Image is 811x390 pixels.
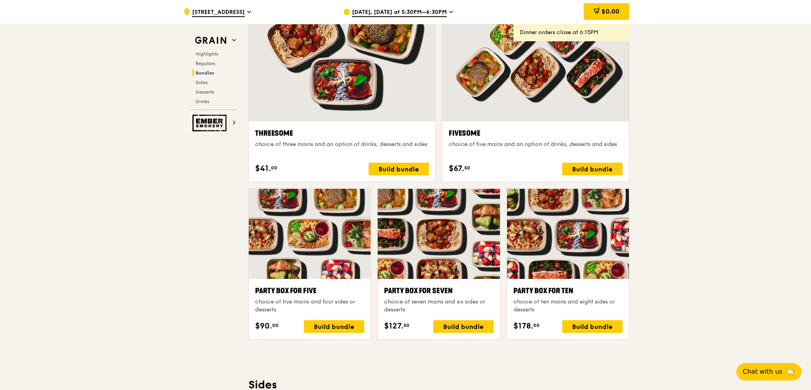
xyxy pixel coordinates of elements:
div: Party Box for Seven [384,285,493,296]
div: Fivesome [449,128,623,139]
img: Ember Smokery web logo [192,115,229,131]
div: Build bundle [304,320,364,333]
span: 00 [271,165,277,171]
span: $127. [384,320,404,332]
span: 00 [533,322,540,329]
div: Threesome [255,128,429,139]
span: $0.00 [602,8,619,15]
div: Dinner orders close at 6:15PM [520,29,623,37]
span: 50 [464,165,470,171]
div: choice of three mains and an option of drinks, desserts and sides [255,140,429,148]
button: Chat with us🦙 [736,363,801,380]
span: Desserts [196,89,214,95]
img: Grain web logo [192,33,229,48]
div: choice of five mains and an option of drinks, desserts and sides [449,140,623,148]
div: choice of ten mains and eight sides or desserts [513,298,623,314]
div: Party Box for Five [255,285,364,296]
span: [STREET_ADDRESS] [192,8,245,17]
span: Bundles [196,70,214,76]
div: Build bundle [562,163,623,175]
span: 50 [404,322,409,329]
span: Sides [196,80,208,85]
span: $41. [255,163,271,175]
div: choice of seven mains and six sides or desserts [384,298,493,314]
div: Build bundle [369,163,429,175]
div: Build bundle [433,320,494,333]
span: 00 [272,322,279,329]
span: Regulars [196,61,215,66]
span: [DATE], [DATE] at 5:30PM–6:30PM [352,8,447,17]
span: $178. [513,320,533,332]
div: choice of five mains and four sides or desserts [255,298,364,314]
span: 🦙 [786,367,795,377]
span: Chat with us [743,367,782,377]
span: Highlights [196,51,218,57]
span: Drinks [196,99,209,104]
span: $90. [255,320,272,332]
div: Party Box for Ten [513,285,623,296]
span: $67. [449,163,464,175]
div: Build bundle [562,320,623,333]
